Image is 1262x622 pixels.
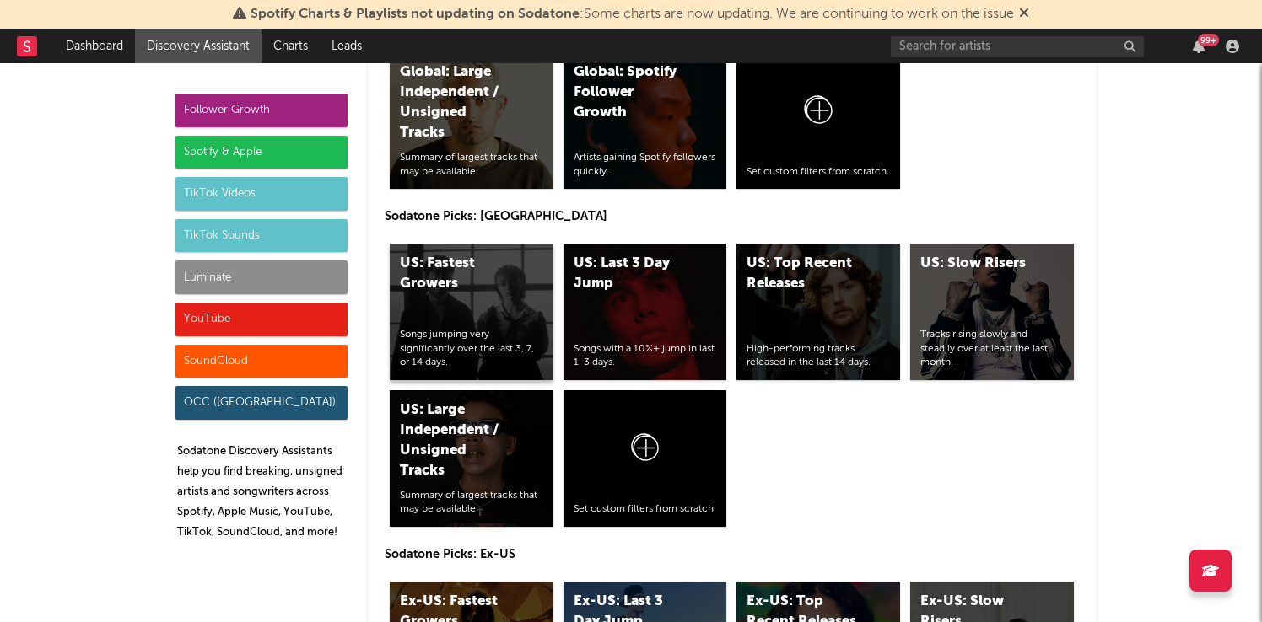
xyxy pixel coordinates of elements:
[385,544,1080,565] p: Sodatone Picks: Ex-US
[747,165,890,180] div: Set custom filters from scratch.
[564,390,727,527] a: Set custom filters from scratch.
[400,489,543,517] div: Summary of largest tracks that may be available.
[747,254,861,294] div: US: Top Recent Releases
[175,303,348,336] div: YouTube
[175,136,348,169] div: Spotify & Apple
[910,244,1074,380] a: US: Slow RisersTracks rising slowly and steadily over at least the last month.
[390,52,553,189] a: Global: Large Independent / Unsigned TracksSummary of largest tracks that may be available.
[175,386,348,420] div: OCC ([GEOGRAPHIC_DATA])
[135,29,262,63] a: Discovery Assistant
[175,260,348,294] div: Luminate
[1198,34,1219,46] div: 99 +
[262,29,320,63] a: Charts
[736,52,900,189] a: Set custom filters from scratch.
[891,36,1144,57] input: Search for artists
[574,342,717,371] div: Songs with a 10%+ jump in last 1-3 days.
[400,151,543,180] div: Summary of largest tracks that may be available.
[564,52,727,189] a: Global: Spotify Follower GrowthArtists gaining Spotify followers quickly.
[920,254,1035,274] div: US: Slow Risers
[175,94,348,127] div: Follower Growth
[400,328,543,370] div: Songs jumping very significantly over the last 3, 7, or 14 days.
[175,219,348,253] div: TikTok Sounds
[920,328,1064,370] div: Tracks rising slowly and steadily over at least the last month.
[390,390,553,527] a: US: Large Independent / Unsigned TracksSummary of largest tracks that may be available.
[54,29,135,63] a: Dashboard
[177,442,348,543] p: Sodatone Discovery Assistants help you find breaking, unsigned artists and songwriters across Spo...
[1193,40,1205,53] button: 99+
[736,244,900,380] a: US: Top Recent ReleasesHigh-performing tracks released in the last 14 days.
[320,29,374,63] a: Leads
[385,206,1080,227] p: Sodatone Picks: [GEOGRAPHIC_DATA]
[1019,8,1029,21] span: Dismiss
[564,244,727,380] a: US: Last 3 Day JumpSongs with a 10%+ jump in last 1-3 days.
[574,62,688,123] div: Global: Spotify Follower Growth
[251,8,580,21] span: Spotify Charts & Playlists not updating on Sodatone
[175,177,348,211] div: TikTok Videos
[400,62,515,143] div: Global: Large Independent / Unsigned Tracks
[400,400,515,481] div: US: Large Independent / Unsigned Tracks
[574,502,717,517] div: Set custom filters from scratch.
[747,342,890,371] div: High-performing tracks released in the last 14 days.
[574,254,688,294] div: US: Last 3 Day Jump
[175,345,348,378] div: SoundCloud
[251,8,1014,21] span: : Some charts are now updating. We are continuing to work on the issue
[574,151,717,180] div: Artists gaining Spotify followers quickly.
[390,244,553,380] a: US: Fastest GrowersSongs jumping very significantly over the last 3, 7, or 14 days.
[400,254,515,294] div: US: Fastest Growers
